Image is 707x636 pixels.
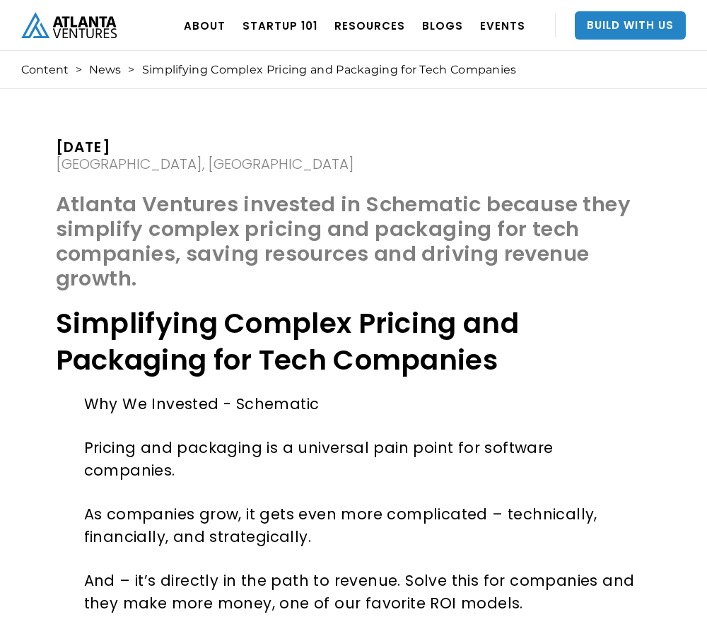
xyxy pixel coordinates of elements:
a: EVENTS [480,6,525,45]
h1: Simplifying Complex Pricing and Packaging for Tech Companies [56,305,652,379]
a: Build With Us [575,11,686,40]
a: BLOGS [422,6,463,45]
a: RESOURCES [334,6,405,45]
a: ABOUT [184,6,226,45]
p: And – it’s directly in the path to revenue. Solve this for companies and they make more money, on... [84,570,647,615]
div: > [128,63,134,77]
a: Content [21,63,69,77]
div: > [76,63,82,77]
div: [DATE] [56,140,354,154]
div: Simplifying Complex Pricing and Packaging for Tech Companies [142,63,517,77]
a: News [89,63,121,77]
h1: Atlanta Ventures invested in Schematic because they simplify complex pricing and packaging for te... [56,192,652,298]
div: [GEOGRAPHIC_DATA], [GEOGRAPHIC_DATA] [56,157,354,171]
a: Startup 101 [243,6,317,45]
p: Pricing and packaging is a universal pain point for software companies. [84,437,647,482]
p: As companies grow, it gets even more complicated – technically, financially, and strategically. [84,503,647,548]
p: Why We Invested - Schematic [84,393,647,416]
